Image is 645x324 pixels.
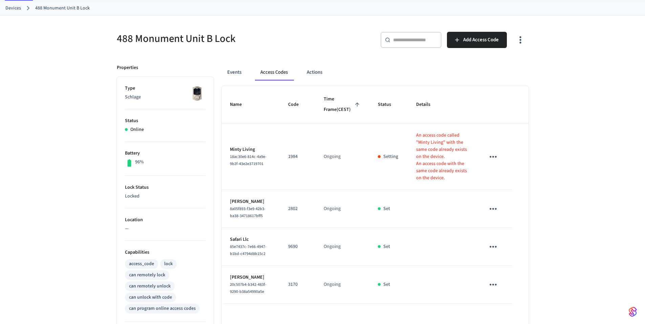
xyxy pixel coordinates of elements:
p: Minty Living [230,146,272,153]
div: can program online access codes [129,305,196,312]
span: 8a05f893-f3e9-42b3-ba38-34718617bff5 [230,206,265,219]
button: Events [222,64,247,80]
p: Set [383,205,390,212]
p: Online [130,126,144,133]
td: Ongoing [316,266,370,304]
span: Name [230,99,251,110]
p: 9690 [288,243,307,250]
p: An access code called "Minty Living" with the same code already exists on the device. [416,132,469,160]
table: sticky table [222,86,529,304]
div: can remotely unlock [129,283,171,290]
td: Ongoing [316,228,370,266]
p: 96% [135,159,144,166]
div: ant example [222,64,529,80]
div: access_code [129,260,154,268]
span: Code [288,99,307,110]
span: Add Access Code [463,36,499,44]
p: [PERSON_NAME] [230,274,272,281]
div: can unlock with code [129,294,172,301]
img: Schlage Sense Smart Deadbolt with Camelot Trim, Front [189,85,206,102]
button: Actions [301,64,328,80]
button: Add Access Code [447,32,507,48]
span: 85e7437c-7e66-4947-b1bd-c4794d8b15c2 [230,244,266,257]
span: Time Frame(CEST) [324,94,362,115]
span: Details [416,99,439,110]
p: Locked [125,193,206,200]
a: Devices [5,5,21,12]
button: Access Codes [255,64,293,80]
td: Ongoing [316,190,370,228]
p: Properties [117,64,138,71]
p: An access code with the same code already exists on the device. [416,160,469,182]
p: 2802 [288,205,307,212]
span: 20c507b4-b342-483f-9290-b38a54990a5e [230,282,266,295]
p: — [125,225,206,232]
a: 488 Monument Unit B Lock [35,5,90,12]
div: can remotely lock [129,272,165,279]
p: Safari Llc [230,236,272,243]
p: Location [125,216,206,224]
p: Capabilities [125,249,206,256]
span: Status [378,99,400,110]
p: [PERSON_NAME] [230,198,272,205]
h5: 488 Monument Unit B Lock [117,32,319,46]
p: Set [383,281,390,288]
p: Lock Status [125,184,206,191]
p: Setting [383,153,398,160]
p: 3170 [288,281,307,288]
td: Ongoing [316,124,370,190]
p: Type [125,85,206,92]
p: Set [383,243,390,250]
img: SeamLogoGradient.69752ec5.svg [629,306,637,317]
p: Battery [125,150,206,157]
span: 18ac30e6-814c-4a9e-9b2f-43e2e3719701 [230,154,266,167]
p: 1984 [288,153,307,160]
p: Schlage [125,94,206,101]
p: Status [125,117,206,124]
div: lock [164,260,173,268]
